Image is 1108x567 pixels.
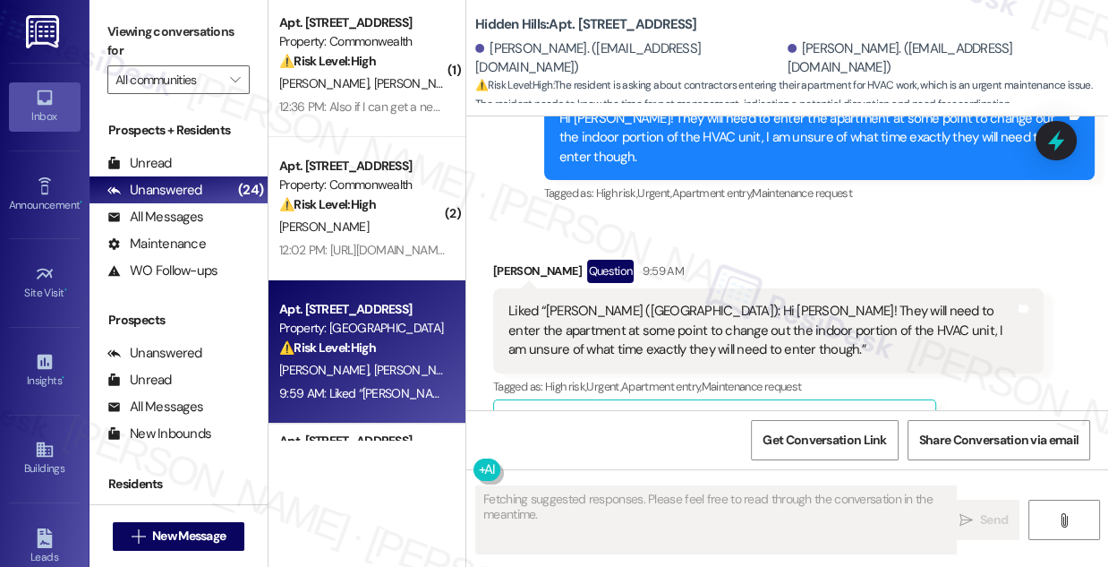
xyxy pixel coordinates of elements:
[637,185,671,201] span: Urgent ,
[80,196,82,209] span: •
[919,431,1078,450] span: Share Conversation via email
[672,185,753,201] span: Apartment entry ,
[959,513,973,528] i: 
[475,39,783,78] div: [PERSON_NAME]. ([EMAIL_ADDRESS][DOMAIN_NAME])
[374,362,464,378] span: [PERSON_NAME]
[107,371,172,390] div: Unread
[508,302,1015,359] div: Liked “[PERSON_NAME] ([GEOGRAPHIC_DATA]): Hi [PERSON_NAME]! They will need to enter the apartment...
[113,522,245,551] button: New Message
[107,344,202,363] div: Unanswered
[279,339,376,356] strong: ⚠️ Risk Level: High
[107,154,172,173] div: Unread
[908,420,1090,460] button: Share Conversation via email
[279,432,445,451] div: Apt. [STREET_ADDRESS]
[279,196,376,212] strong: ⚠️ Risk Level: High
[152,527,226,546] span: New Message
[115,65,221,94] input: All communities
[279,53,376,69] strong: ⚠️ Risk Level: High
[752,185,852,201] span: Maintenance request
[107,398,203,417] div: All Messages
[545,379,587,394] span: High risk ,
[107,235,206,253] div: Maintenance
[89,311,268,330] div: Prospects
[230,73,240,87] i: 
[9,259,81,307] a: Site Visit •
[948,500,1019,540] button: Send
[596,185,638,201] span: High risk ,
[279,157,445,176] div: Apt. [STREET_ADDRESS]
[9,347,81,395] a: Insights •
[475,15,697,34] b: Hidden Hills: Apt. [STREET_ADDRESS]
[107,425,211,443] div: New Inbounds
[493,260,1044,288] div: [PERSON_NAME]
[980,511,1008,529] span: Send
[476,486,956,554] textarea: Fetching suggested responses. Please feel free to read through the conversation in the meantime.
[279,362,374,378] span: [PERSON_NAME]
[544,180,1095,206] div: Tagged as:
[9,82,81,131] a: Inbox
[89,475,268,494] div: Residents
[475,76,1108,115] span: : The resident is asking about contractors entering their apartment for HVAC work, which is an ur...
[107,18,250,65] label: Viewing conversations for
[279,32,445,51] div: Property: Commonwealth
[64,284,67,296] span: •
[638,262,683,280] div: 9:59 AM
[701,379,801,394] span: Maintenance request
[374,75,464,91] span: [PERSON_NAME]
[107,208,203,227] div: All Messages
[279,319,445,338] div: Property: [GEOGRAPHIC_DATA]
[107,262,217,280] div: WO Follow-ups
[107,181,202,200] div: Unanswered
[132,529,145,544] i: 
[9,434,81,483] a: Buildings
[763,431,886,450] span: Get Conversation Link
[751,420,898,460] button: Get Conversation Link
[62,372,64,384] span: •
[89,121,268,140] div: Prospects + Residents
[279,300,445,319] div: Apt. [STREET_ADDRESS]
[26,15,63,48] img: ResiDesk Logo
[234,176,268,204] div: (24)
[279,75,374,91] span: [PERSON_NAME]
[587,260,635,282] div: Question
[279,13,445,32] div: Apt. [STREET_ADDRESS]
[279,176,445,194] div: Property: Commonwealth
[279,219,369,235] span: [PERSON_NAME]
[788,39,1095,78] div: [PERSON_NAME]. ([EMAIL_ADDRESS][DOMAIN_NAME])
[586,379,620,394] span: Urgent ,
[621,379,702,394] span: Apartment entry ,
[493,374,1044,399] div: Tagged as:
[279,242,447,258] div: 12:02 PM: [URL][DOMAIN_NAME]
[1057,513,1070,528] i: 
[475,78,552,92] strong: ⚠️ Risk Level: High
[559,109,1066,167] div: Hi [PERSON_NAME]! They will need to enter the apartment at some point to change out the indoor po...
